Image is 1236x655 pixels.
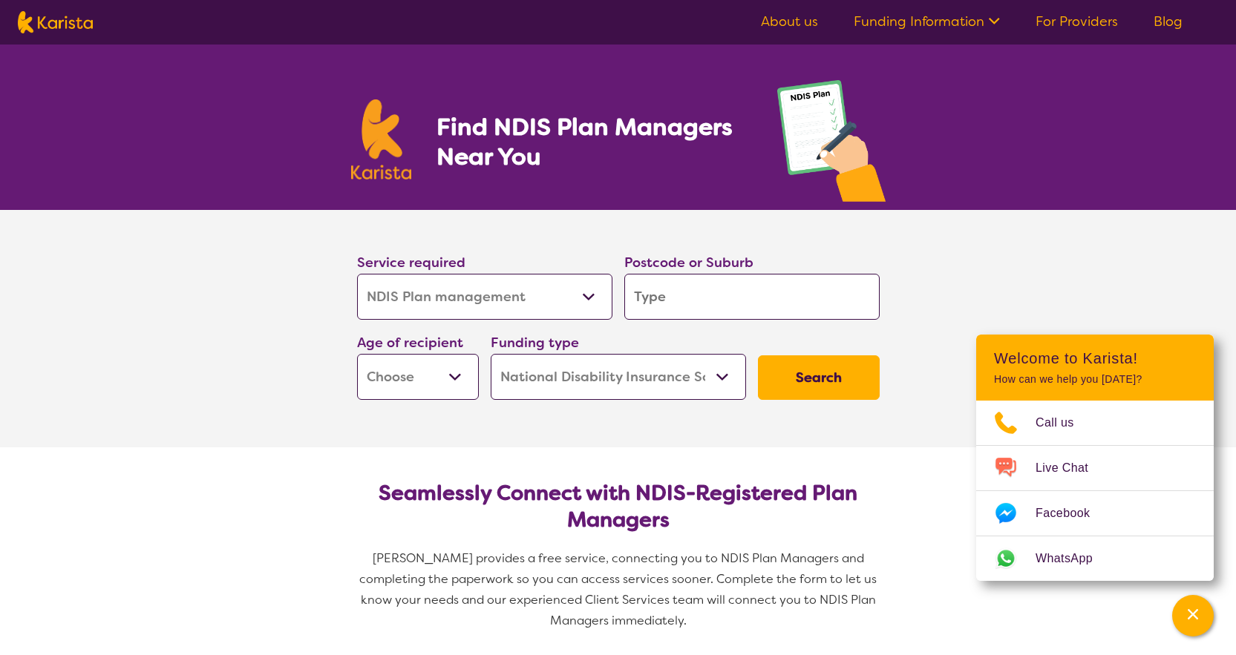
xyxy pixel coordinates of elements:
[624,254,753,271] label: Postcode or Suburb
[1036,547,1111,570] span: WhatsApp
[1036,412,1092,434] span: Call us
[436,112,747,171] h1: Find NDIS Plan Managers Near You
[369,480,868,533] h2: Seamlessly Connect with NDIS-Registered Plan Managers
[994,349,1196,367] h2: Welcome to Karista!
[761,13,818,30] a: About us
[854,13,1000,30] a: Funding Information
[976,401,1214,581] ul: Choose channel
[1036,13,1118,30] a: For Providers
[359,550,880,628] span: [PERSON_NAME] provides a free service, connecting you to NDIS Plan Managers and completing the pa...
[777,80,886,210] img: plan-management
[357,334,463,352] label: Age of recipient
[976,335,1214,581] div: Channel Menu
[1172,595,1214,636] button: Channel Menu
[994,373,1196,386] p: How can we help you [DATE]?
[1036,457,1106,479] span: Live Chat
[351,99,412,180] img: Karista logo
[976,536,1214,581] a: Web link opens in a new tab.
[758,355,880,400] button: Search
[491,334,579,352] label: Funding type
[1036,502,1108,524] span: Facebook
[624,274,880,320] input: Type
[357,254,465,271] label: Service required
[1154,13,1183,30] a: Blog
[18,11,93,33] img: Karista logo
